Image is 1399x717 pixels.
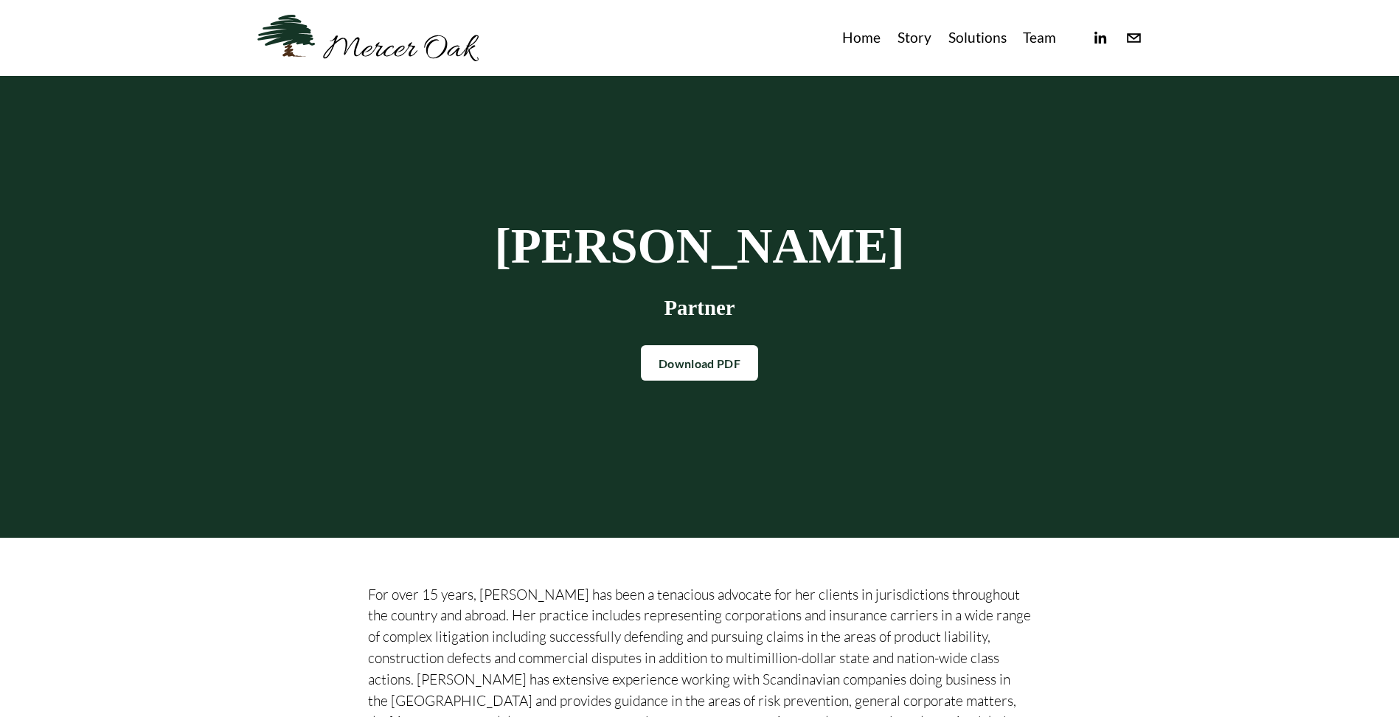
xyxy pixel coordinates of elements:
a: Story [898,26,931,50]
a: Home [842,26,881,50]
h1: [PERSON_NAME] [368,221,1032,272]
a: Solutions [948,26,1007,50]
a: linkedin-unauth [1091,30,1108,46]
a: Download PDF [641,345,758,381]
h3: Partner [368,296,1032,320]
a: info@merceroaklaw.com [1125,30,1142,46]
a: Team [1023,26,1056,50]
